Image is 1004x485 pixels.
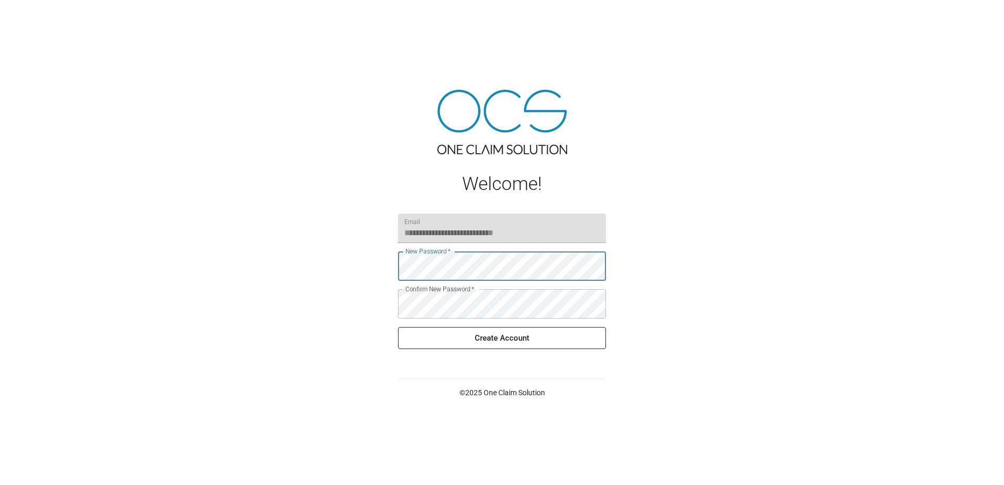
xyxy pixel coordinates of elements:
[13,6,55,27] img: ocs-logo-white-transparent.png
[405,247,451,256] label: New Password
[404,217,420,226] label: Email
[398,173,606,195] h1: Welcome!
[437,90,567,154] img: ocs-logo-tra.png
[398,327,606,349] button: Create Account
[398,387,606,398] p: © 2025 One Claim Solution
[405,284,474,293] label: Confirm New Password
